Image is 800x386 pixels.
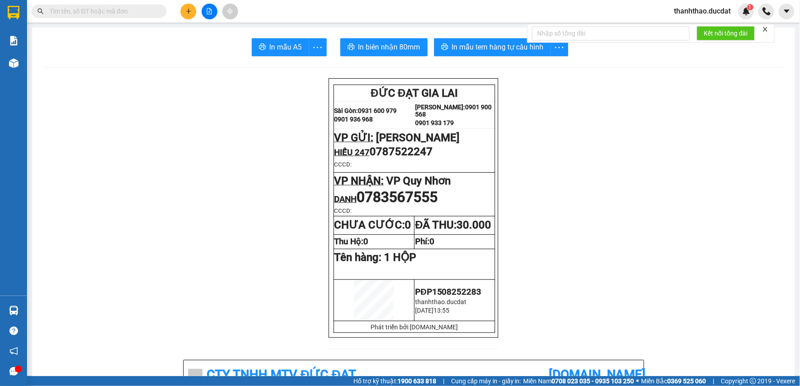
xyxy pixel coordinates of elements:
[742,7,750,15] img: icon-new-feature
[434,307,449,314] span: 13:55
[270,41,302,53] span: In mẫu A5
[762,26,768,32] span: close
[532,26,690,40] input: Nhập số tổng đài
[340,38,428,56] button: printerIn biên nhận 80mm
[415,103,492,118] strong: 0901 900 568
[384,251,416,264] span: 1 HỘP
[371,87,458,99] span: ĐỨC ĐẠT GIA LAI
[783,7,791,15] span: caret-down
[415,287,481,297] span: PĐP1508252283
[309,38,327,56] button: more
[334,251,416,264] span: Tên hàng:
[334,161,352,168] span: CCCD:
[334,219,411,231] strong: CHƯA CƯỚC:
[551,38,569,56] button: more
[704,28,748,38] span: Kết nối tổng đài
[451,376,521,386] span: Cung cấp máy in - giấy in:
[415,237,434,247] strong: Phí:
[697,26,755,40] button: Kết nối tổng đài
[185,8,192,14] span: plus
[443,376,444,386] span: |
[429,237,434,247] span: 0
[637,379,639,383] span: ⚪️
[334,207,352,214] span: CCCD:
[348,43,355,52] span: printer
[370,145,433,158] span: 0787522247
[398,377,436,385] strong: 1900 633 818
[334,237,369,247] strong: Thu Hộ:
[202,4,217,19] button: file-add
[415,298,466,305] span: thanhthao.ducdat
[334,131,374,144] span: VP GỬI:
[9,58,18,68] img: warehouse-icon
[747,4,754,10] sup: 1
[415,219,491,231] strong: ĐÃ THU:
[551,42,568,53] span: more
[415,307,434,314] span: [DATE]
[415,103,465,111] strong: [PERSON_NAME]:
[524,376,634,386] span: Miền Nam
[364,237,369,247] span: 0
[334,175,384,187] span: VP NHẬN:
[779,4,795,19] button: caret-down
[441,43,448,52] span: printer
[358,41,420,53] span: In biên nhận 80mm
[405,219,411,231] span: 0
[387,175,451,187] span: VP Quy Nhơn
[763,7,771,15] img: phone-icon
[9,36,18,45] img: solution-icon
[37,8,44,14] span: search
[750,378,756,384] span: copyright
[9,367,18,376] span: message
[353,376,436,386] span: Hỗ trợ kỹ thuật:
[457,219,492,231] span: 30.000
[668,377,706,385] strong: 0369 525 060
[259,43,266,52] span: printer
[9,327,18,335] span: question-circle
[9,306,18,315] img: warehouse-icon
[9,347,18,355] span: notification
[667,5,738,17] span: thanhthao.ducdat
[334,321,495,333] td: Phát triển bởi [DOMAIN_NAME]
[749,4,752,10] span: 1
[415,119,454,126] strong: 0901 933 179
[357,189,438,206] span: 0783567555
[334,107,358,114] strong: Sài Gòn:
[334,116,373,123] strong: 0901 936 968
[181,4,196,19] button: plus
[206,8,212,14] span: file-add
[434,38,551,56] button: printerIn mẫu tem hàng tự cấu hình
[334,148,370,157] span: HIẾU 247
[334,194,357,204] span: DANH
[50,6,156,16] input: Tìm tên, số ĐT hoặc mã đơn
[227,8,233,14] span: aim
[358,107,397,114] strong: 0931 600 979
[552,377,634,385] strong: 0708 023 035 - 0935 103 250
[252,38,309,56] button: printerIn mẫu A5
[222,4,238,19] button: aim
[642,376,706,386] span: Miền Bắc
[713,376,714,386] span: |
[8,6,19,19] img: logo-vxr
[376,131,460,144] span: [PERSON_NAME]
[207,367,356,382] b: CTy TNHH MTV ĐỨC ĐẠT
[549,367,646,382] b: [DOMAIN_NAME]
[452,41,544,53] span: In mẫu tem hàng tự cấu hình
[309,42,326,53] span: more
